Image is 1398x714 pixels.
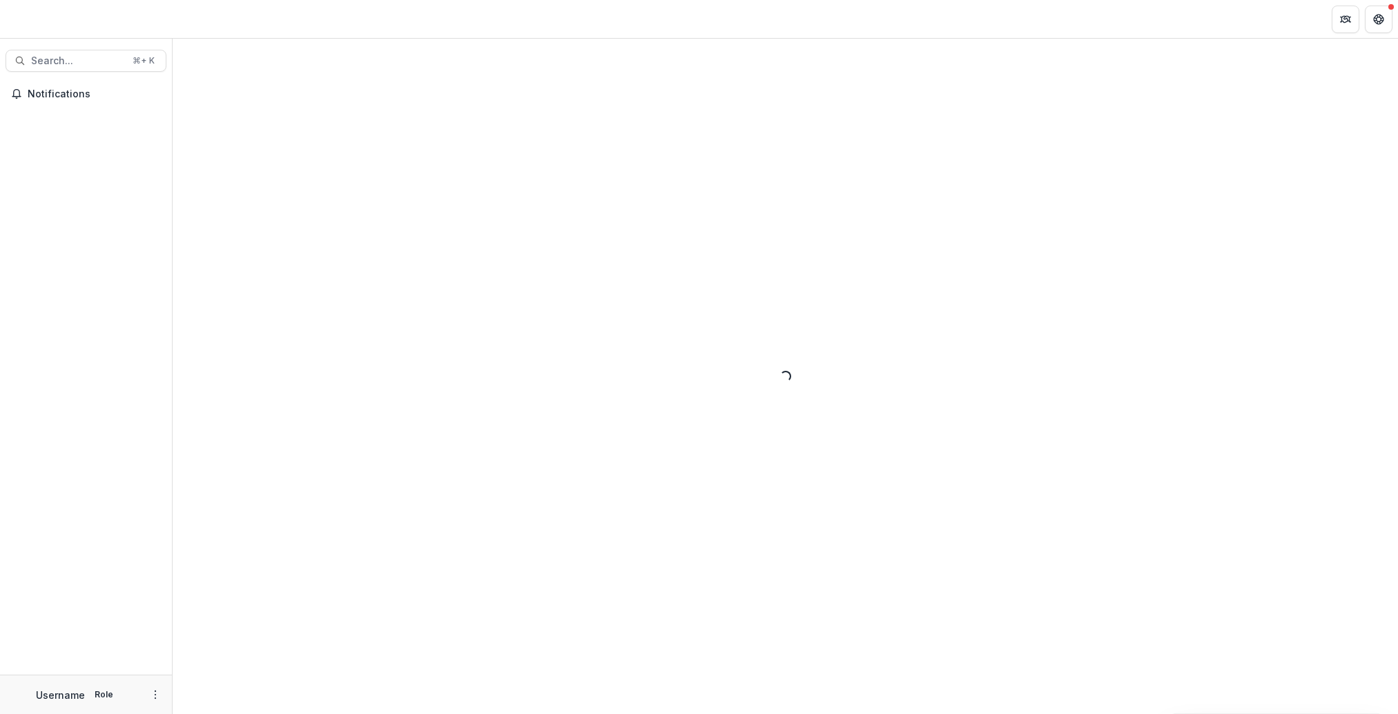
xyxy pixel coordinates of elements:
button: Notifications [6,83,166,105]
button: Partners [1332,6,1359,33]
button: Get Help [1365,6,1392,33]
span: Notifications [28,88,161,100]
span: Search... [31,55,124,67]
button: More [147,686,164,703]
p: Username [36,688,85,702]
p: Role [90,688,117,701]
div: ⌘ + K [130,53,157,68]
button: Search... [6,50,166,72]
